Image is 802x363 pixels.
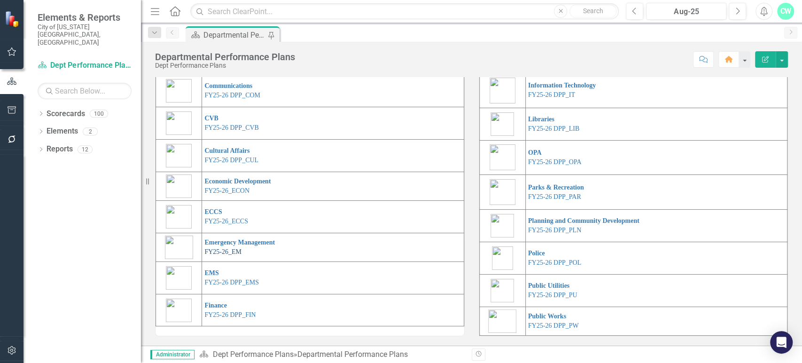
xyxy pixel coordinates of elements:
input: Search ClearPoint... [190,3,619,20]
span: Administrator [150,350,195,359]
button: CW [777,3,794,20]
button: Search [569,5,616,18]
img: ClearPoint Strategy [5,11,21,27]
a: FY25-26 DPP_COM [204,92,260,99]
img: Public%20Utilities.png [491,279,514,302]
img: Planning%20&%20Community%20Development.png [491,214,514,237]
a: Communications [204,82,252,89]
div: 12 [78,145,93,153]
a: Scorecards [47,109,85,119]
a: Information Technology [528,82,596,89]
img: Police.png [492,246,513,270]
a: Public Utilities [528,282,569,289]
a: EMS [204,269,218,276]
a: FY25-26 DPP_PU [528,292,577,299]
a: Economic Development [204,178,271,185]
a: Police [528,250,545,257]
img: Libraries.png [491,112,514,136]
a: FY25-26 DPP_OPA [528,158,581,166]
div: Departmental Performance Plans [155,52,295,62]
a: Elements [47,126,78,137]
span: Search [583,7,603,15]
div: Departmental Performance Plans [203,29,265,41]
img: Emergency%20Communications%20&%20Citizen%20Services.png [166,205,192,229]
img: Parks%20&%20Recreation.png [490,179,515,205]
a: Reports [47,144,73,155]
a: FY25-26_ECON [204,187,249,194]
a: FY25-26 DPP_IT [528,91,575,98]
div: Open Intercom Messenger [770,331,793,354]
div: 100 [90,110,108,118]
a: FY25-26 DPP_CVB [204,124,259,131]
a: Dept Performance Plans [38,60,132,71]
a: Dept Performance Plans [212,350,293,359]
img: Office%20of%20Emergency%20Management.png [165,236,193,259]
img: Communications.png [166,79,192,103]
a: FY25-26 DPP_CUL [204,157,258,164]
img: Office%20of%20Performance%20&%20Accountability.png [490,144,515,170]
a: FY25-26 DPP_PAR [528,193,581,200]
img: Public%20Works.png [488,309,516,333]
a: Planning and Community Development [528,217,639,224]
div: Aug-25 [649,6,723,17]
img: Finance.png [166,299,192,322]
img: Emergency%20Medical%20Services.png [166,266,192,290]
a: Finance [204,302,226,309]
a: OPA [528,149,542,156]
a: FY25-26 DPP_LIB [528,125,579,132]
div: Departmental Performance Plans [297,350,407,359]
img: Cultural%20Affairs.png [166,144,192,167]
a: FY25-26 DPP_PW [528,322,579,329]
img: IT%20Logo.png [490,78,515,103]
a: FY25-26 DPP_EMS [204,279,259,286]
div: » [199,349,464,360]
input: Search Below... [38,83,132,99]
img: Economic%20Development.png [166,174,192,198]
span: Elements & Reports [38,12,132,23]
a: Cultural Affairs [204,147,249,154]
img: Convention%20&%20Visitors%20Bureau.png [166,111,192,135]
small: City of [US_STATE][GEOGRAPHIC_DATA], [GEOGRAPHIC_DATA] [38,23,132,46]
a: Public Works [528,313,566,320]
a: Libraries [528,116,554,123]
a: FY25-26 DPP_FIN [204,311,256,318]
div: 2 [83,127,98,135]
a: CVB [204,115,218,122]
a: FY25-26 DPP_PLN [528,227,581,234]
div: Dept Performance Plans [155,62,295,69]
a: FY25-26_EM [204,248,241,255]
a: FY25-26 DPP_POL [528,259,581,266]
button: Aug-25 [646,3,726,20]
a: Emergency Management [204,239,275,246]
a: Parks & Recreation [528,184,584,191]
a: FY25-26_ECCS [204,218,248,225]
a: ECCS [204,208,222,215]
